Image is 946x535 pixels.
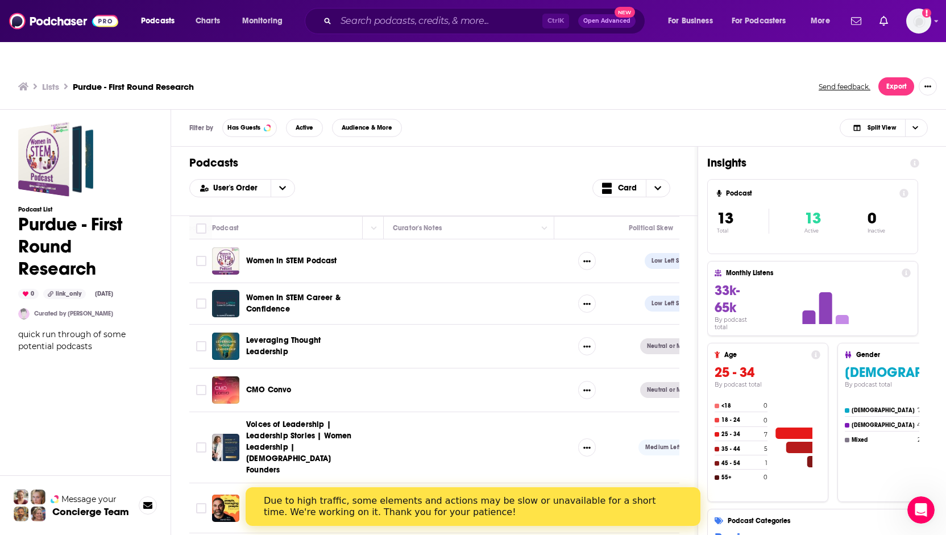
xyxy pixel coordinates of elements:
[878,77,914,96] button: Export
[764,431,767,438] h4: 7
[286,119,323,137] button: Active
[133,12,189,30] button: open menu
[724,351,807,359] h4: Age
[9,10,118,32] img: Podchaser - Follow, Share and Rate Podcasts
[840,119,928,137] h2: Choose View
[721,431,762,438] h4: 25 - 34
[212,221,239,235] div: Podcast
[212,376,239,404] a: CMO Convo
[852,422,915,429] h4: [DEMOGRAPHIC_DATA]
[222,119,277,137] button: Has Guests
[246,385,292,395] span: CMO Convo
[715,381,820,388] h4: By podcast total
[61,493,117,505] span: Message your
[721,417,761,424] h4: 18 - 24
[18,122,93,197] a: Purdue - First Round Research
[721,403,761,409] h4: <18
[918,436,921,443] h4: 2
[342,125,392,131] span: Audience & More
[18,213,152,280] h1: Purdue - First Round Research
[578,337,596,355] button: Show More Button
[296,125,313,131] span: Active
[804,209,821,228] span: 13
[246,487,700,526] iframe: Intercom live chat banner
[726,189,895,197] h4: Podcast
[764,402,767,409] h4: 0
[212,290,239,317] img: Women In STEM Career & Confidence
[907,496,935,524] iframe: Intercom live chat
[31,490,45,504] img: Jules Profile
[18,308,30,320] img: Noemi Cannella
[196,341,206,351] span: Toggle select row
[271,180,294,197] button: open menu
[578,381,596,399] button: Show More Button
[246,292,359,315] a: Women In STEM Career & Confidence
[213,184,262,192] span: User's Order
[615,7,635,18] span: New
[188,12,227,30] a: Charts
[52,506,129,517] h3: Concierge Team
[196,503,206,513] span: Toggle select row
[18,289,39,299] div: 0
[336,12,542,30] input: Search podcasts, credits, & more...
[542,14,569,28] span: Ctrl K
[196,13,220,29] span: Charts
[234,12,297,30] button: open menu
[868,125,896,131] span: Split View
[724,12,803,30] button: open menu
[18,206,152,213] h3: Podcast List
[246,256,337,266] span: Women In STEM Podcast
[242,13,283,29] span: Monitoring
[919,77,937,96] button: Show More Button
[90,289,118,298] div: [DATE]
[332,119,402,137] button: Audience & More
[815,82,874,92] button: Send feedback.
[196,442,206,453] span: Toggle select row
[715,364,820,381] h3: 25 - 34
[42,81,59,92] a: Lists
[18,329,126,351] span: quick run through of some potential podcasts
[578,438,596,457] button: Show More Button
[906,9,931,34] span: Logged in as jgraybeal
[922,9,931,18] svg: Add a profile image
[246,384,292,396] a: CMO Convo
[189,124,213,132] h3: Filter by
[721,446,762,453] h4: 35 - 44
[212,333,239,360] img: Leveraging Thought Leadership
[189,179,295,197] h2: Choose List sort
[764,417,767,424] h4: 0
[583,18,630,24] span: Open Advanced
[726,269,897,277] h4: Monthly Listens
[645,253,697,269] div: Low Left Skew
[393,221,442,235] div: Curator's Notes
[707,156,901,170] h1: Insights
[14,507,28,521] img: Jon Profile
[717,228,769,234] p: Total
[43,289,86,299] div: link_only
[852,437,915,443] h4: Mixed
[246,255,337,267] a: Women In STEM Podcast
[764,445,767,453] h4: 5
[316,8,656,34] div: Search podcasts, credits, & more...
[668,13,713,29] span: For Business
[367,221,381,235] button: Column Actions
[715,316,761,331] h4: By podcast total
[212,247,239,275] a: Women In STEM Podcast
[618,184,637,192] span: Card
[14,490,28,504] img: Sydney Profile
[906,9,931,34] img: User Profile
[31,507,45,521] img: Barbara Profile
[246,335,321,356] span: Leveraging Thought Leadership
[141,13,175,29] span: Podcasts
[227,125,260,131] span: Has Guests
[246,420,351,475] span: Voices of Leadership | Leadership Stories | Women Leadership | [DEMOGRAPHIC_DATA] Founders
[640,338,702,354] div: Neutral or Mixed
[212,434,239,461] img: Voices of Leadership | Leadership Stories | Women Leadership | Female Founders
[629,221,673,235] div: Political Skew
[875,11,893,31] a: Show notifications dropdown
[196,385,206,395] span: Toggle select row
